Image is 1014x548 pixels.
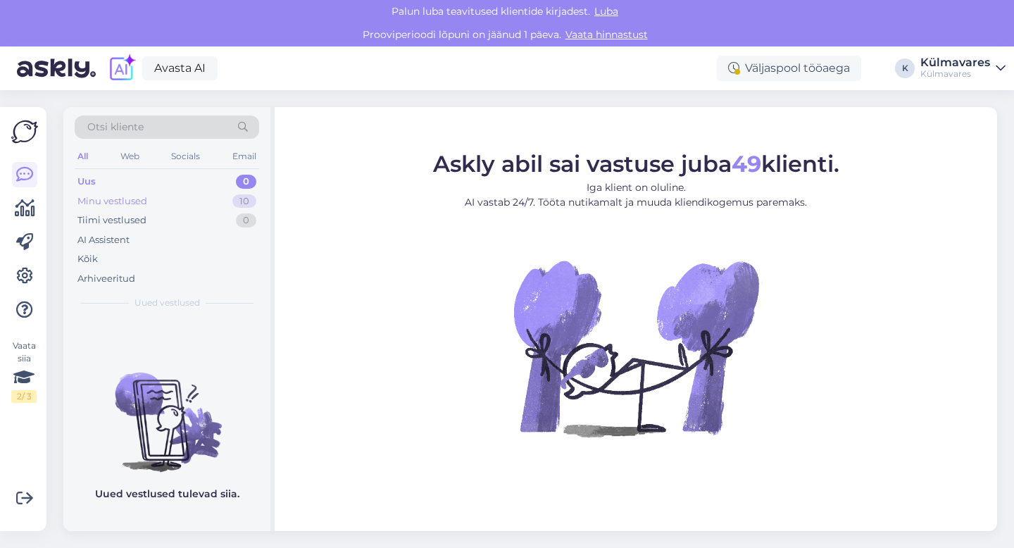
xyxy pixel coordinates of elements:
[77,233,130,247] div: AI Assistent
[11,390,37,403] div: 2 / 3
[232,194,256,208] div: 10
[118,147,142,166] div: Web
[920,57,990,68] div: Külmavares
[77,213,146,228] div: Tiimi vestlused
[77,272,135,286] div: Arhiveeritud
[433,150,839,178] span: Askly abil sai vastuse juba klienti.
[433,180,839,210] p: Iga klient on oluline. AI vastab 24/7. Tööta nutikamalt ja muuda kliendikogemus paremaks.
[732,150,761,178] b: 49
[590,5,622,18] span: Luba
[11,118,38,145] img: Askly Logo
[895,58,915,78] div: K
[168,147,203,166] div: Socials
[87,120,144,135] span: Otsi kliente
[75,147,91,166] div: All
[920,57,1006,80] a: KülmavaresKülmavares
[134,297,200,309] span: Uued vestlused
[920,68,990,80] div: Külmavares
[509,221,763,475] img: No Chat active
[107,54,137,83] img: explore-ai
[77,252,98,266] div: Kõik
[142,56,218,80] a: Avasta AI
[11,340,37,403] div: Vaata siia
[561,28,652,41] a: Vaata hinnastust
[236,175,256,189] div: 0
[63,347,270,474] img: No chats
[230,147,259,166] div: Email
[95,487,239,502] p: Uued vestlused tulevad siia.
[77,175,96,189] div: Uus
[77,194,147,208] div: Minu vestlused
[717,56,861,81] div: Väljaspool tööaega
[236,213,256,228] div: 0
